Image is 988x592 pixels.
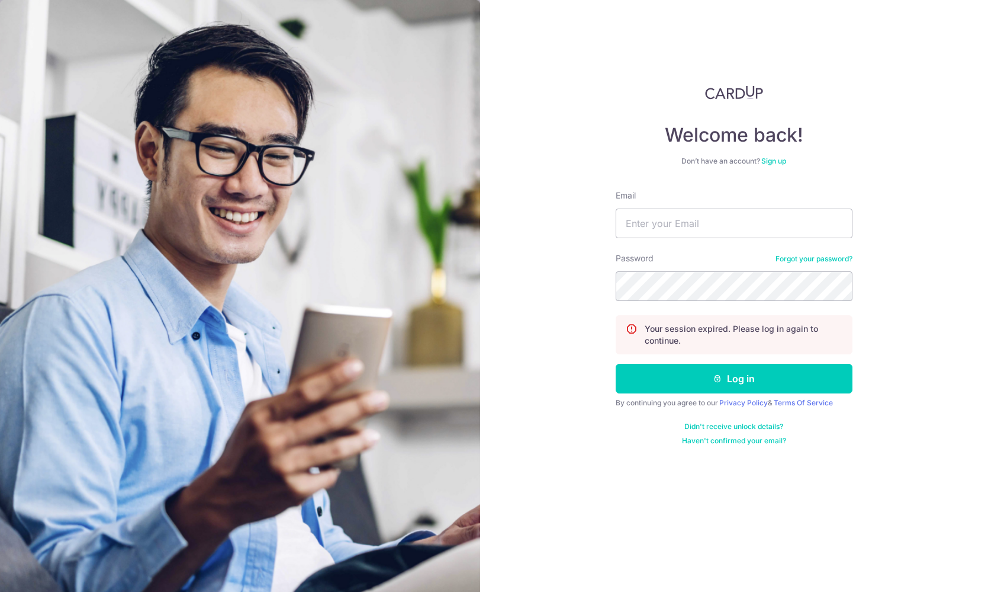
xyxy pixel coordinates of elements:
[616,209,852,238] input: Enter your Email
[682,436,786,446] a: Haven't confirmed your email?
[616,398,852,408] div: By continuing you agree to our &
[684,422,783,431] a: Didn't receive unlock details?
[774,398,833,407] a: Terms Of Service
[616,156,852,166] div: Don’t have an account?
[616,123,852,147] h4: Welcome back!
[705,85,763,100] img: CardUp Logo
[616,364,852,393] button: Log in
[775,254,852,264] a: Forgot your password?
[616,252,654,264] label: Password
[645,323,842,347] p: Your session expired. Please log in again to continue.
[616,190,636,201] label: Email
[719,398,768,407] a: Privacy Policy
[761,156,786,165] a: Sign up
